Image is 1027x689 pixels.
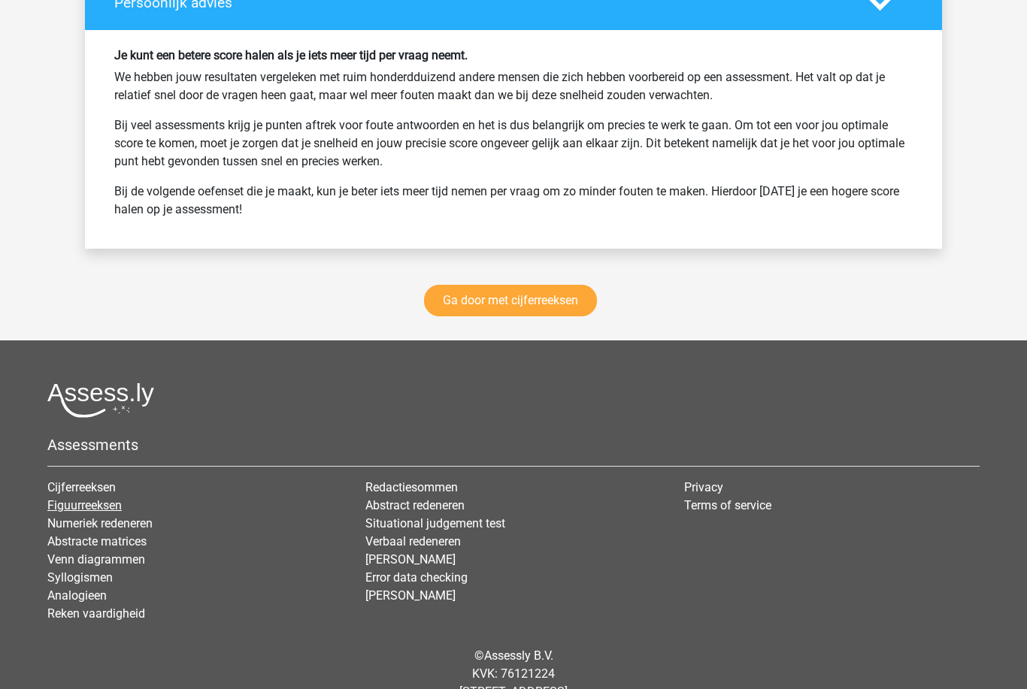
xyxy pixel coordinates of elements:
[365,498,465,512] a: Abstract redeneren
[47,436,980,454] h5: Assessments
[365,552,456,567] a: [PERSON_NAME]
[684,480,723,494] a: Privacy
[47,534,147,548] a: Abstracte matrices
[114,68,913,104] p: We hebben jouw resultaten vergeleken met ruim honderdduizend andere mensen die zich hebben voorbe...
[484,648,553,663] a: Assessly B.V.
[365,588,456,603] a: [PERSON_NAME]
[47,498,122,512] a: Figuurreeksen
[47,570,113,585] a: Syllogismen
[114,183,913,219] p: Bij de volgende oefenset die je maakt, kun je beter iets meer tijd nemen per vraag om zo minder f...
[365,534,461,548] a: Verbaal redeneren
[47,606,145,621] a: Reken vaardigheid
[47,480,116,494] a: Cijferreeksen
[47,588,107,603] a: Analogieen
[424,285,597,316] a: Ga door met cijferreeksen
[114,116,913,171] p: Bij veel assessments krijg je punten aftrek voor foute antwoorden en het is dus belangrijk om pre...
[365,570,468,585] a: Error data checking
[47,516,153,530] a: Numeriek redeneren
[47,552,145,567] a: Venn diagrammen
[365,480,458,494] a: Redactiesommen
[365,516,505,530] a: Situational judgement test
[47,382,154,418] img: Assessly logo
[684,498,771,512] a: Terms of service
[114,48,913,62] h6: Je kunt een betere score halen als je iets meer tijd per vraag neemt.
